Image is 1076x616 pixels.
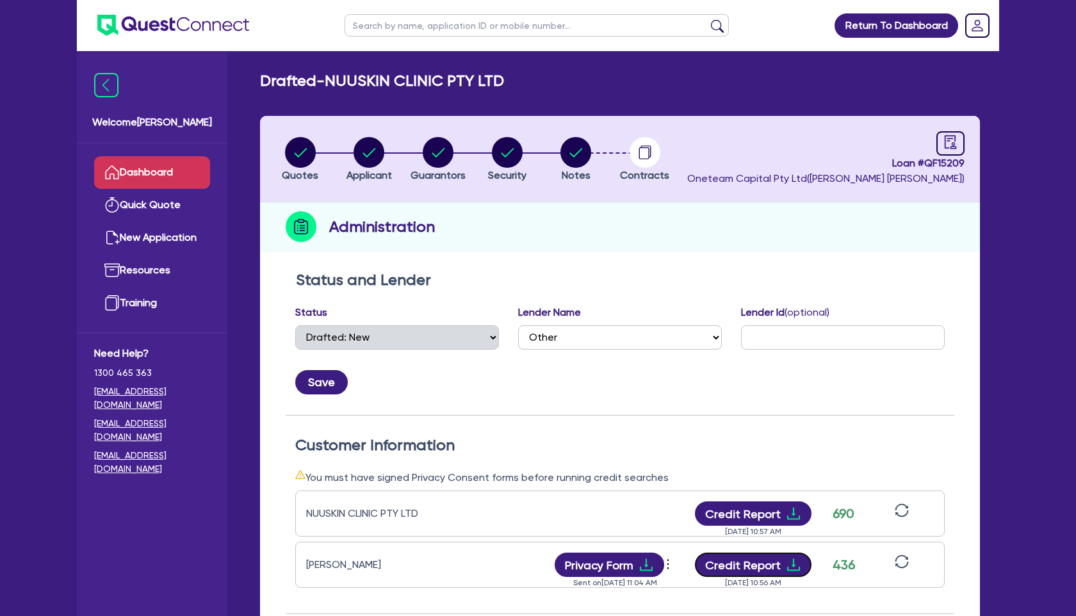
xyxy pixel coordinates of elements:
div: 690 [827,504,860,523]
button: Save [295,370,348,394]
button: Contracts [619,136,670,184]
button: Notes [560,136,592,184]
a: [EMAIL_ADDRESS][DOMAIN_NAME] [94,417,210,444]
img: quest-connect-logo-blue [97,15,249,36]
button: Dropdown toggle [664,554,675,576]
button: Credit Reportdownload [695,553,812,577]
img: new-application [104,230,120,245]
span: sync [895,555,909,569]
button: Security [487,136,527,184]
span: Security [488,169,526,181]
span: 1300 465 363 [94,366,210,380]
a: New Application [94,222,210,254]
div: 436 [827,555,860,574]
button: Credit Reportdownload [695,501,812,526]
a: [EMAIL_ADDRESS][DOMAIN_NAME] [94,385,210,412]
a: Resources [94,254,210,287]
span: Guarantors [411,169,466,181]
a: Dashboard [94,156,210,189]
label: Status [295,305,327,320]
a: Quick Quote [94,189,210,222]
span: (optional) [785,306,829,318]
span: Quotes [282,169,318,181]
label: Lender Id [741,305,829,320]
h2: Administration [329,215,435,238]
button: Privacy Formdownload [555,553,665,577]
label: Lender Name [518,305,581,320]
a: Training [94,287,210,320]
a: Dropdown toggle [961,9,994,42]
span: Notes [562,169,591,181]
span: Applicant [346,169,392,181]
span: audit [943,135,958,149]
h2: Drafted - NUUSKIN CLINIC PTY LTD [260,72,504,90]
span: Need Help? [94,346,210,361]
div: [PERSON_NAME] [306,557,466,572]
div: NUUSKIN CLINIC PTY LTD [306,506,466,521]
button: sync [891,503,913,525]
button: Guarantors [410,136,466,184]
button: sync [891,554,913,576]
button: Quotes [281,136,319,184]
span: Welcome [PERSON_NAME] [92,115,212,130]
span: download [786,506,801,521]
span: sync [895,503,909,517]
img: step-icon [286,211,316,242]
img: quick-quote [104,197,120,213]
div: You must have signed Privacy Consent forms before running credit searches [295,469,945,485]
span: more [662,555,674,574]
span: Contracts [620,169,669,181]
a: Return To Dashboard [835,13,958,38]
h2: Status and Lender [296,271,944,289]
input: Search by name, application ID or mobile number... [345,14,729,36]
img: resources [104,263,120,278]
h2: Customer Information [295,436,945,455]
button: Applicant [346,136,393,184]
span: Loan # QF15209 [687,156,965,171]
a: [EMAIL_ADDRESS][DOMAIN_NAME] [94,449,210,476]
span: warning [295,469,306,480]
span: download [639,557,654,572]
span: Oneteam Capital Pty Ltd ( [PERSON_NAME] [PERSON_NAME] ) [687,172,965,184]
a: audit [936,131,965,156]
img: training [104,295,120,311]
img: icon-menu-close [94,73,118,97]
span: download [786,557,801,572]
